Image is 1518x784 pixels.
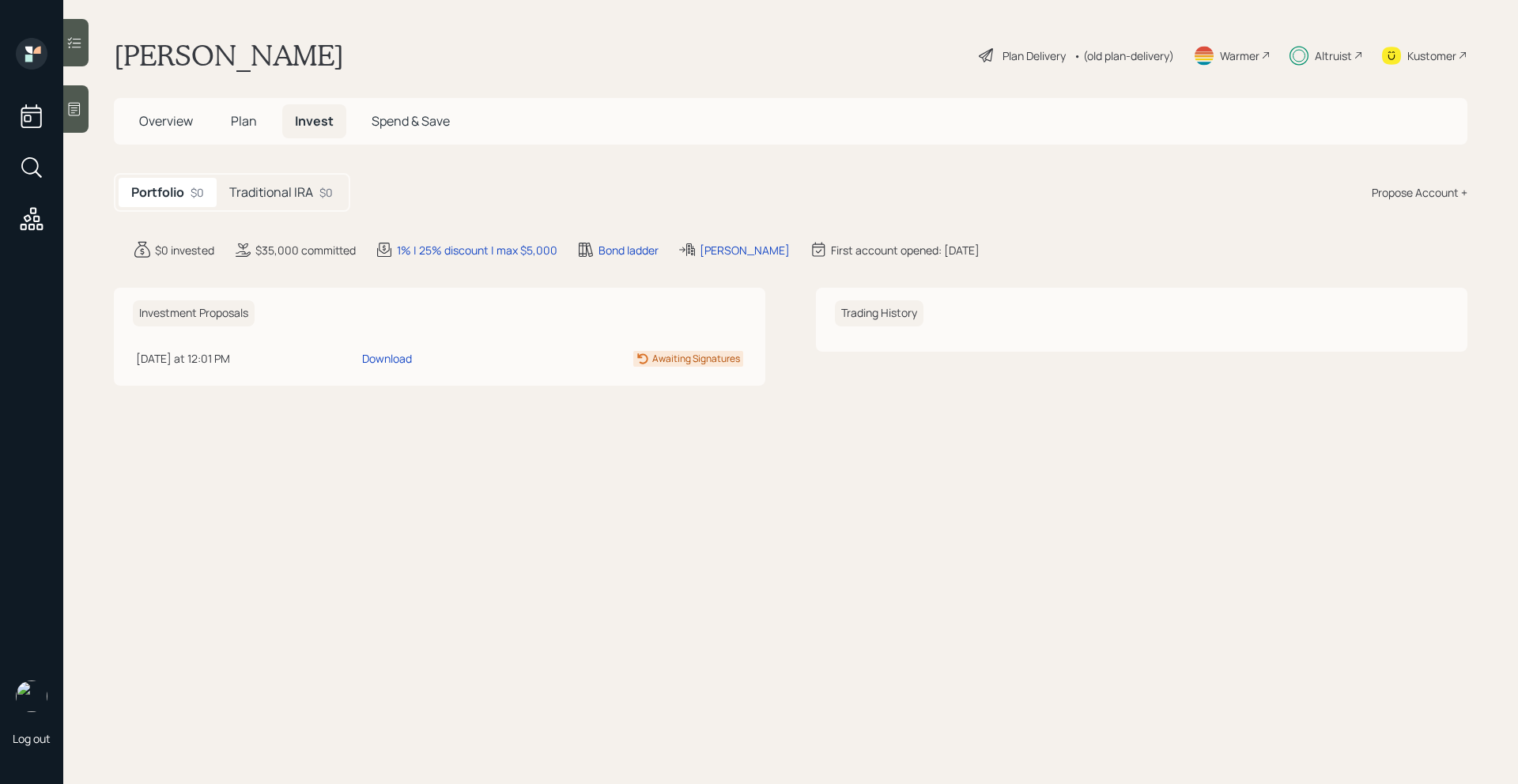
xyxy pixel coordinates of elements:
[1407,47,1456,64] div: Kustomer
[13,731,51,746] div: Log out
[133,300,255,326] h6: Investment Proposals
[1074,47,1174,64] div: • (old plan-delivery)
[1003,47,1066,64] div: Plan Delivery
[700,242,790,258] div: [PERSON_NAME]
[372,112,450,130] span: Spend & Save
[831,242,980,258] div: First account opened: [DATE]
[16,680,47,712] img: michael-russo-headshot.png
[599,242,659,258] div: Bond ladder
[155,242,214,258] div: $0 invested
[191,184,204,201] div: $0
[229,185,313,200] h5: Traditional IRA
[397,242,557,258] div: 1% | 25% discount | max $5,000
[231,112,257,130] span: Plan
[835,300,923,326] h6: Trading History
[1372,184,1467,201] div: Propose Account +
[114,38,344,73] h1: [PERSON_NAME]
[319,184,333,201] div: $0
[362,350,412,367] div: Download
[295,112,334,130] span: Invest
[1315,47,1352,64] div: Altruist
[652,352,740,366] div: Awaiting Signatures
[1220,47,1259,64] div: Warmer
[139,112,193,130] span: Overview
[255,242,356,258] div: $35,000 committed
[136,350,356,367] div: [DATE] at 12:01 PM
[131,185,184,200] h5: Portfolio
